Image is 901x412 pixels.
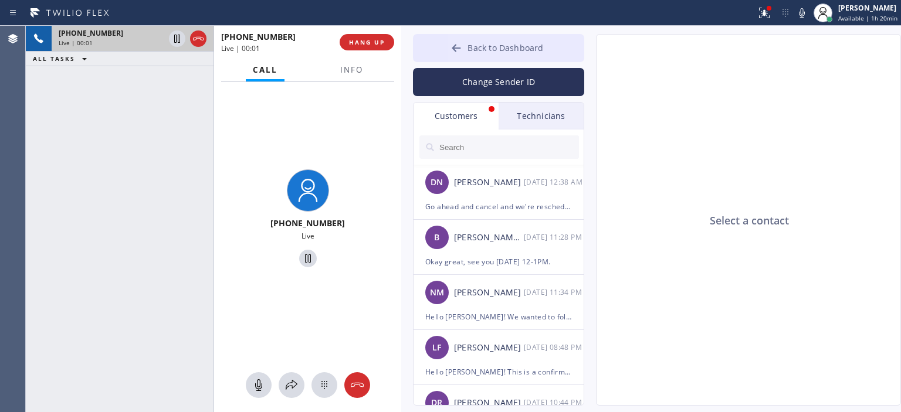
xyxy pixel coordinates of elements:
[279,372,304,398] button: Open directory
[431,176,443,189] span: DN
[524,175,585,189] div: 10/02/2025 9:38 AM
[454,396,524,410] div: [PERSON_NAME]
[33,55,75,63] span: ALL TASKS
[524,396,585,409] div: 09/29/2025 9:44 AM
[499,103,584,130] div: Technicians
[425,310,572,324] div: Hello [PERSON_NAME]! We wanted to follow up on Air Ducts Cleaning estimate our technician left an...
[438,135,579,159] input: Search
[333,59,370,81] button: Info
[838,3,897,13] div: [PERSON_NAME]
[524,285,585,299] div: 10/01/2025 9:34 AM
[425,255,572,268] div: Okay great, see you [DATE] 12-1PM.
[454,341,524,355] div: [PERSON_NAME]
[432,341,441,355] span: LF
[59,28,123,38] span: [PHONE_NUMBER]
[454,286,524,299] div: [PERSON_NAME]
[838,14,897,22] span: Available | 1h 20min
[302,231,314,241] span: Live
[221,43,260,53] span: Live | 00:01
[246,59,284,81] button: Call
[414,103,499,130] div: Customers
[794,5,810,21] button: Mute
[434,231,439,244] span: B
[524,341,585,354] div: 09/30/2025 9:48 AM
[270,217,345,229] span: [PHONE_NUMBER]
[413,68,584,96] button: Change Sender ID
[431,396,442,410] span: DR
[340,34,394,50] button: HANG UP
[221,31,296,42] span: [PHONE_NUMBER]
[311,372,337,398] button: Open dialpad
[340,64,363,75] span: Info
[454,176,524,189] div: [PERSON_NAME]
[190,30,206,47] button: Hang up
[425,200,572,213] div: Go ahead and cancel and we're reschedule at another time.
[454,231,524,244] div: [PERSON_NAME] [PERSON_NAME]
[468,42,543,53] span: Back to Dashboard
[26,52,99,66] button: ALL TASKS
[413,34,584,62] button: Back to Dashboard
[253,64,277,75] span: Call
[169,30,185,47] button: Hold Customer
[299,250,317,267] button: Hold Customer
[246,372,272,398] button: Mute
[59,39,93,47] span: Live | 00:01
[344,372,370,398] button: Hang up
[430,286,444,299] span: NM
[349,38,385,46] span: HANG UP
[524,230,585,244] div: 10/02/2025 9:28 AM
[425,365,572,379] div: Hello [PERSON_NAME]! This is a confirmation for your Air Duct Service appointment [DATE]. Just a ...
